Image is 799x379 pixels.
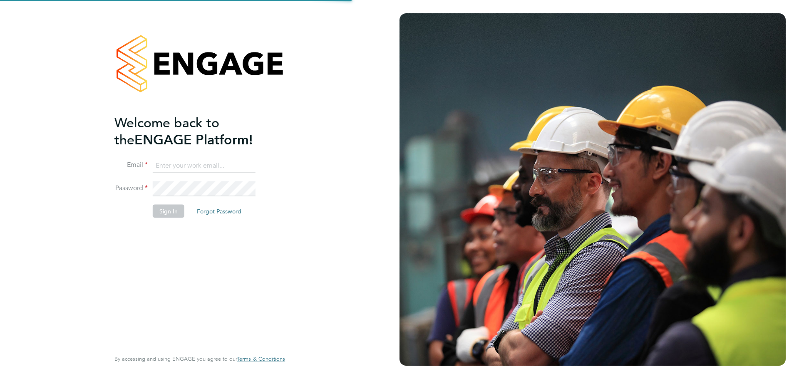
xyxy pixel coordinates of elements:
a: Terms & Conditions [237,356,285,362]
h2: ENGAGE Platform! [114,114,277,148]
button: Sign In [153,205,184,218]
span: Welcome back to the [114,114,219,148]
input: Enter your work email... [153,158,256,173]
label: Password [114,184,148,193]
span: By accessing and using ENGAGE you agree to our [114,355,285,362]
label: Email [114,161,148,169]
button: Forgot Password [190,205,248,218]
span: Terms & Conditions [237,355,285,362]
